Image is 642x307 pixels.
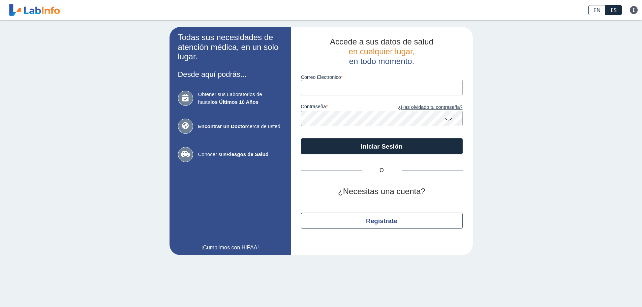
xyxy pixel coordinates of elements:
span: Accede a sus datos de salud [330,37,433,46]
button: Regístrate [301,213,463,229]
a: ES [606,5,622,15]
b: Encontrar un Doctor [198,123,247,129]
b: los Últimos 10 Años [210,99,258,105]
a: ¿Has olvidado tu contraseña? [382,104,463,111]
span: Obtener sus Laboratorios de hasta [198,91,282,106]
a: EN [588,5,606,15]
b: Riesgos de Salud [226,151,269,157]
h2: ¿Necesitas una cuenta? [301,187,463,196]
button: Iniciar Sesión [301,138,463,154]
a: ¡Cumplimos con HIPAA! [178,244,282,252]
h3: Desde aquí podrás... [178,70,282,79]
span: en cualquier lugar, [348,47,415,56]
span: en todo momento. [349,57,414,66]
h2: Todas sus necesidades de atención médica, en un solo lugar. [178,33,282,62]
label: contraseña [301,104,382,111]
span: O [362,166,402,175]
span: cerca de usted [198,123,282,130]
span: Conocer sus [198,151,282,158]
label: Correo Electronico [301,74,463,80]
